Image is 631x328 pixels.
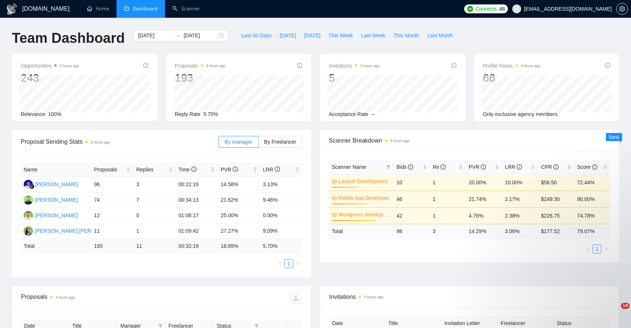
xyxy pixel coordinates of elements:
span: info-circle [605,63,610,68]
span: Invitations [329,61,380,70]
span: info-circle [441,164,446,170]
span: Scanner Name [332,164,366,170]
td: 7 [133,192,175,208]
td: 11 [91,223,133,239]
span: Time [179,167,196,172]
button: setting [616,3,628,15]
td: 00:32:19 [176,239,218,253]
td: $226.75 [538,207,574,224]
span: info-circle [143,63,148,68]
a: searchScanner [172,6,200,12]
span: info-circle [408,164,413,170]
span: PVR [469,164,486,170]
span: user [514,6,519,11]
td: 74 [91,192,133,208]
td: 98 [394,224,430,238]
th: Proposals [91,163,133,177]
td: 10.00% [502,174,538,191]
span: Replies [136,165,167,174]
span: filter [254,324,259,328]
a: FR[PERSON_NAME] [24,181,78,187]
td: $249.30 [538,191,574,207]
button: [DATE] [276,30,300,41]
img: upwork-logo.png [467,6,473,12]
span: -- [371,111,375,117]
button: left [584,245,593,253]
span: Last Month [427,31,453,40]
span: This Month [394,31,419,40]
button: This Month [389,30,423,41]
span: filter [158,324,163,328]
span: info-circle [451,63,456,68]
div: 66 [483,71,541,85]
span: info-circle [481,164,486,170]
div: [PERSON_NAME] [PERSON_NAME] [35,227,122,235]
span: Proposals [175,61,226,70]
td: 0 [133,208,175,223]
td: 1 [430,174,466,191]
time: 4 hours ago [390,139,410,143]
span: Only exclusive agency members [483,111,558,117]
span: 5.70% [203,111,218,117]
span: Opportunities [21,61,79,70]
td: 193 [91,239,133,253]
td: 25.00% [218,208,260,223]
td: 12 [91,208,133,223]
td: Total [21,239,91,253]
td: 4.76% [466,207,502,224]
td: 3 [133,177,175,192]
span: Last 30 Days [241,31,271,40]
time: 4 hours ago [91,140,110,144]
button: right [293,259,302,268]
span: setting [617,6,628,12]
span: 100% [48,111,61,117]
h1: Team Dashboard [12,30,125,47]
span: info-circle [191,167,196,172]
input: End date [183,31,217,40]
a: setting [616,6,628,12]
li: Next Page [293,259,302,268]
iframe: Intercom live chat [606,303,624,321]
td: 72.44% [574,174,610,191]
span: info-circle [233,167,238,172]
td: 42 [394,207,430,224]
span: info-circle [275,167,280,172]
button: Last 30 Days [237,30,276,41]
td: 2.38% [502,207,538,224]
time: 4 hours ago [360,64,380,68]
td: 5.70 % [260,239,302,253]
td: 1 [430,191,466,207]
time: 4 hours ago [364,295,384,299]
a: Mobile App Developer [338,194,389,202]
a: Wordpress development [338,211,389,219]
td: 21.74% [466,191,502,207]
td: 14.29 % [466,224,502,238]
td: 00:34:13 [176,192,218,208]
td: 3.06 % [502,224,538,238]
a: SK[PERSON_NAME] [24,197,78,202]
span: filter [386,165,391,169]
div: 243 [21,71,79,85]
span: right [604,247,608,251]
span: PVR [221,167,238,172]
a: SS[PERSON_NAME] [PERSON_NAME] [24,228,122,233]
div: Proposals [21,292,162,304]
td: 74.78% [574,207,610,224]
span: crown [332,212,337,217]
span: By Freelancer [264,139,296,145]
span: Invitations [329,292,610,301]
span: left [278,262,282,266]
td: 96 [91,177,133,192]
span: info-circle [553,164,559,170]
img: FR [24,180,33,189]
td: Total [329,224,394,238]
time: 4 hours ago [206,64,226,68]
td: $ 177.52 [538,224,574,238]
span: crown [332,179,337,184]
td: $56.50 [538,174,574,191]
img: AC [24,211,33,220]
span: right [296,262,300,266]
span: By manager [225,139,252,145]
span: swap-right [175,33,180,38]
time: 4 hours ago [55,295,75,300]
